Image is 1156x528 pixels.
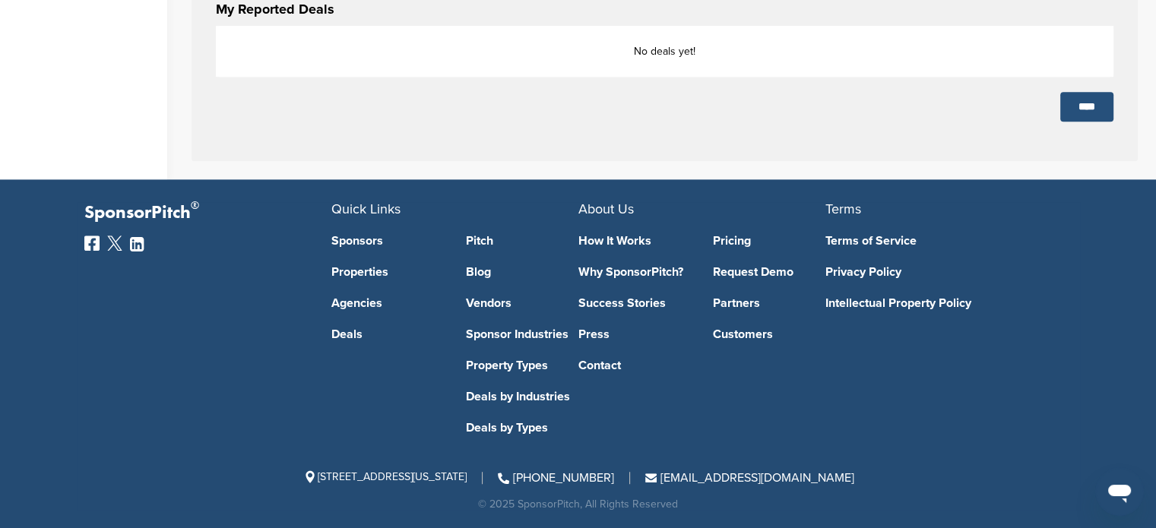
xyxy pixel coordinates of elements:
a: Sponsor Industries [466,328,578,340]
a: How It Works [578,235,691,247]
div: © 2025 SponsorPitch, All Rights Reserved [84,499,1072,510]
a: Properties [331,266,444,278]
a: Privacy Policy [825,266,1050,278]
a: Vendors [466,297,578,309]
a: Request Demo [713,266,825,278]
p: No deals yet! [232,42,1097,61]
a: Contact [578,359,691,371]
a: Deals by Types [466,422,578,434]
a: Blog [466,266,578,278]
img: Facebook [84,236,100,251]
a: Pricing [713,235,825,247]
p: SponsorPitch [84,202,331,224]
a: Sponsors [331,235,444,247]
span: About Us [578,201,634,217]
a: Pitch [466,235,578,247]
a: Deals [331,328,444,340]
a: Terms of Service [825,235,1050,247]
a: Success Stories [578,297,691,309]
span: Terms [825,201,861,217]
a: Deals by Industries [466,390,578,403]
a: [PHONE_NUMBER] [498,470,614,485]
span: Quick Links [331,201,401,217]
a: [EMAIL_ADDRESS][DOMAIN_NAME] [645,470,854,485]
span: [STREET_ADDRESS][US_STATE] [302,470,467,483]
a: Why SponsorPitch? [578,266,691,278]
a: Partners [713,297,825,309]
a: Customers [713,328,825,340]
span: ® [191,196,199,215]
a: Intellectual Property Policy [825,297,1050,309]
a: Agencies [331,297,444,309]
a: Press [578,328,691,340]
a: Property Types [466,359,578,371]
img: Twitter [107,236,122,251]
iframe: Button to launch messaging window [1095,467,1144,516]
